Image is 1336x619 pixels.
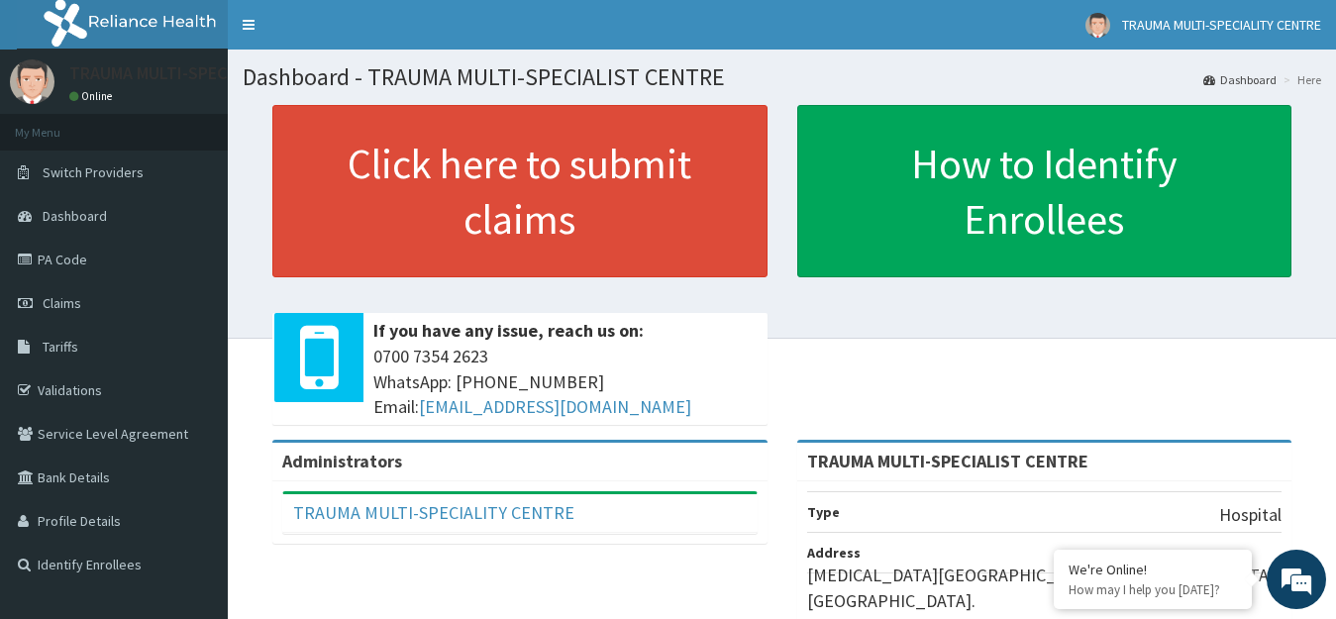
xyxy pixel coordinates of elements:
[1203,71,1277,88] a: Dashboard
[797,105,1292,277] a: How to Identify Enrollees
[10,59,54,104] img: User Image
[43,207,107,225] span: Dashboard
[807,450,1088,472] strong: TRAUMA MULTI-SPECIALIST CENTRE
[243,64,1321,90] h1: Dashboard - TRAUMA MULTI-SPECIALIST CENTRE
[807,544,861,562] b: Address
[1069,561,1237,578] div: We're Online!
[1219,502,1282,528] p: Hospital
[282,450,402,472] b: Administrators
[807,503,840,521] b: Type
[69,89,117,103] a: Online
[807,563,1283,613] p: [MEDICAL_DATA][GEOGRAPHIC_DATA], [GEOGRAPHIC_DATA], [GEOGRAPHIC_DATA].
[1279,71,1321,88] li: Here
[43,163,144,181] span: Switch Providers
[43,338,78,356] span: Tariffs
[1085,13,1110,38] img: User Image
[1069,581,1237,598] p: How may I help you today?
[293,501,574,524] a: TRAUMA MULTI-SPECIALITY CENTRE
[373,319,644,342] b: If you have any issue, reach us on:
[272,105,768,277] a: Click here to submit claims
[1122,16,1321,34] span: TRAUMA MULTI-SPECIALITY CENTRE
[43,294,81,312] span: Claims
[69,64,340,82] p: TRAUMA MULTI-SPECIALITY CENTRE
[419,395,691,418] a: [EMAIL_ADDRESS][DOMAIN_NAME]
[373,344,758,420] span: 0700 7354 2623 WhatsApp: [PHONE_NUMBER] Email:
